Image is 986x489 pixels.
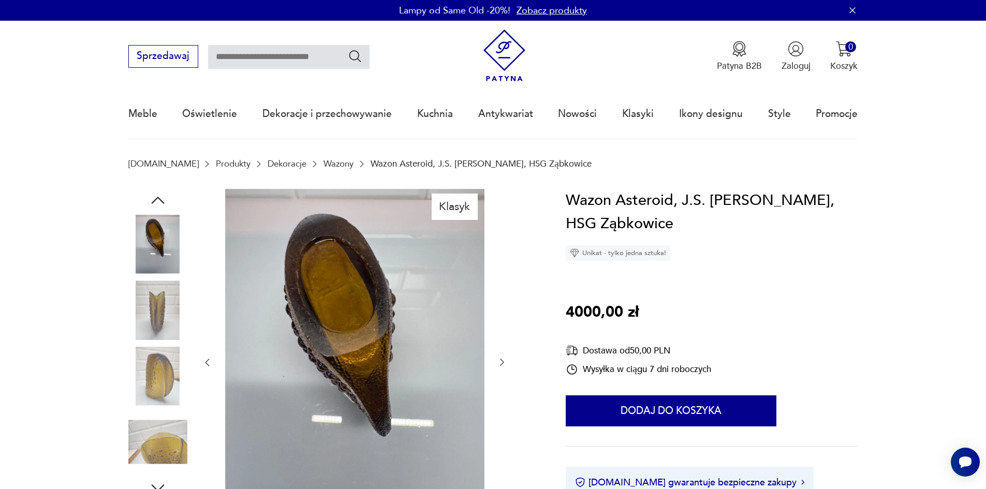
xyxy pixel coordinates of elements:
[216,159,251,169] a: Produkty
[268,159,306,169] a: Dekoracje
[262,90,392,138] a: Dekoracje i przechowywanie
[731,41,747,57] img: Ikona medalu
[478,90,533,138] a: Antykwariat
[622,90,654,138] a: Klasyki
[566,344,578,357] img: Ikona dostawy
[717,41,762,72] a: Ikona medaluPatyna B2B
[768,90,791,138] a: Style
[399,4,510,17] p: Lampy od Same Old -20%!
[182,90,237,138] a: Oświetlenie
[717,41,762,72] button: Patyna B2B
[128,347,187,406] img: Zdjęcie produktu Wazon Asteroid, J.S. Drost, HSG Ząbkowice
[575,477,585,487] img: Ikona certyfikatu
[801,480,804,485] img: Ikona strzałki w prawo
[830,41,858,72] button: 0Koszyk
[717,60,762,72] p: Patyna B2B
[782,41,811,72] button: Zaloguj
[128,280,187,339] img: Zdjęcie produktu Wazon Asteroid, J.S. Drost, HSG Ząbkowice
[816,90,858,138] a: Promocje
[830,60,858,72] p: Koszyk
[679,90,743,138] a: Ikony designu
[558,90,597,138] a: Nowości
[417,90,453,138] a: Kuchnia
[845,41,856,52] div: 0
[951,448,980,477] iframe: Smartsupp widget button
[570,248,579,258] img: Ikona diamentu
[836,41,852,57] img: Ikona koszyka
[323,159,354,169] a: Wazony
[782,60,811,72] p: Zaloguj
[128,412,187,471] img: Zdjęcie produktu Wazon Asteroid, J.S. Drost, HSG Ząbkowice
[128,53,198,61] a: Sprzedawaj
[788,41,804,57] img: Ikonka użytkownika
[566,344,711,357] div: Dostawa od 50,00 PLN
[566,363,711,376] div: Wysyłka w ciągu 7 dni roboczych
[517,4,587,17] a: Zobacz produkty
[128,215,187,274] img: Zdjęcie produktu Wazon Asteroid, J.S. Drost, HSG Ząbkowice
[432,194,478,219] div: Klasyk
[566,301,639,324] p: 4000,00 zł
[128,45,198,68] button: Sprzedawaj
[348,49,363,64] button: Szukaj
[575,476,804,489] button: [DOMAIN_NAME] gwarantuje bezpieczne zakupy
[128,159,199,169] a: [DOMAIN_NAME]
[478,29,531,82] img: Patyna - sklep z meblami i dekoracjami vintage
[371,159,592,169] p: Wazon Asteroid, J.S. [PERSON_NAME], HSG Ząbkowice
[566,189,858,236] h1: Wazon Asteroid, J.S. [PERSON_NAME], HSG Ząbkowice
[566,245,670,261] div: Unikat - tylko jedna sztuka!
[566,395,776,426] button: Dodaj do koszyka
[128,90,157,138] a: Meble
